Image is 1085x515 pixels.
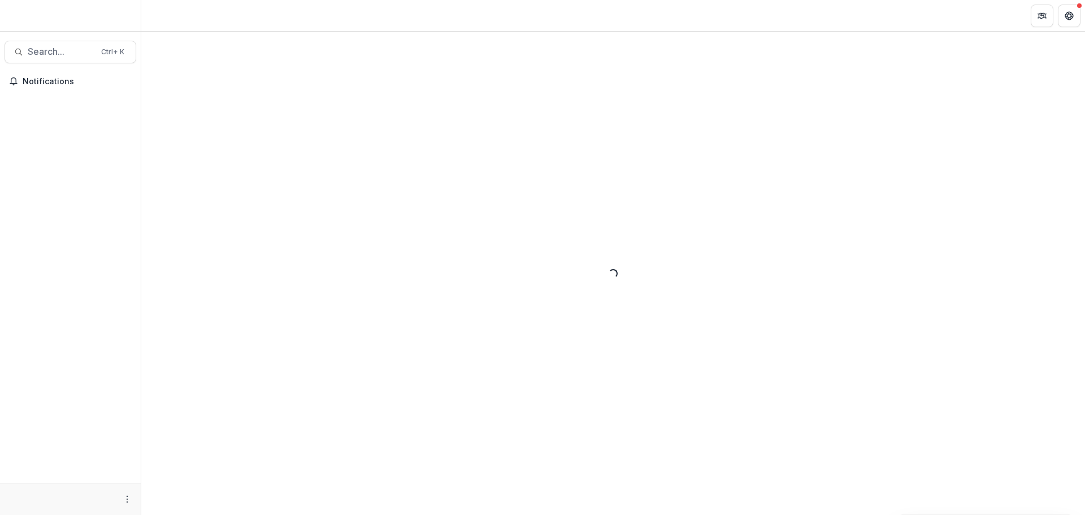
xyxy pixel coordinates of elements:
button: Notifications [5,72,136,90]
button: Partners [1031,5,1053,27]
button: Get Help [1058,5,1080,27]
span: Notifications [23,77,132,86]
span: Search... [28,46,94,57]
button: Search... [5,41,136,63]
div: Ctrl + K [99,46,127,58]
button: More [120,492,134,506]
